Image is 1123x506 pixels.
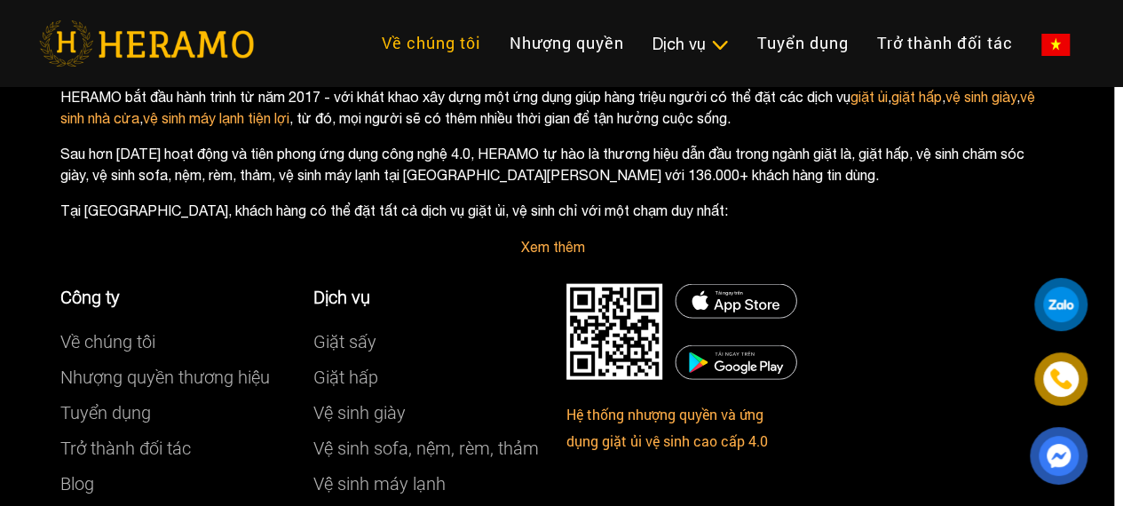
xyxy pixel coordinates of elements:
a: Blog [60,473,94,494]
a: Tuyển dụng [60,402,151,423]
a: Nhượng quyền [495,24,638,62]
div: Dịch vụ [652,32,729,56]
a: Về chúng tôi [60,331,155,352]
a: giặt ủi [850,89,888,105]
img: DMCA.com Protection Status [566,284,662,380]
a: vệ sinh giày [945,89,1016,105]
a: Vệ sinh máy lạnh [313,473,446,494]
a: Vệ sinh giày [313,402,406,423]
p: HERAMO bắt đầu hành trình từ năm 2017 - với khát khao xây dựng một ứng dụng giúp hàng triệu người... [60,86,1046,129]
a: Hệ thống nhượng quyền và ứng dụng giặt ủi vệ sinh cao cấp 4.0 [566,405,768,450]
p: Dịch vụ [313,284,540,311]
img: subToggleIcon [710,36,729,54]
a: Giặt hấp [313,367,378,388]
p: Sau hơn [DATE] hoạt động và tiên phong ứng dụng công nghệ 4.0, HERAMO tự hào là thương hiệu dẫn đ... [60,143,1046,186]
img: heramo-logo.png [39,20,254,67]
a: Trở thành đối tác [863,24,1027,62]
img: DMCA.com Protection Status [675,284,797,319]
img: DMCA.com Protection Status [675,345,797,380]
a: Tuyển dụng [743,24,863,62]
p: Tại [GEOGRAPHIC_DATA], khách hàng có thể đặt tất cả dịch vụ giặt ủi, vệ sinh chỉ với một chạm duy... [60,200,1046,221]
a: Nhượng quyền thương hiệu [60,367,270,388]
a: phone-icon [1037,355,1085,403]
img: vn-flag.png [1041,34,1070,56]
a: giặt hấp [891,89,942,105]
a: Trở thành đối tác [60,438,191,459]
a: Về chúng tôi [368,24,495,62]
a: vệ sinh máy lạnh tiện lợi [143,110,289,126]
img: phone-icon [1048,367,1073,391]
p: Công ty [60,284,287,311]
a: Xem thêm [521,239,585,255]
a: Vệ sinh sofa, nệm, rèm, thảm [313,438,539,459]
a: Giặt sấy [313,331,376,352]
